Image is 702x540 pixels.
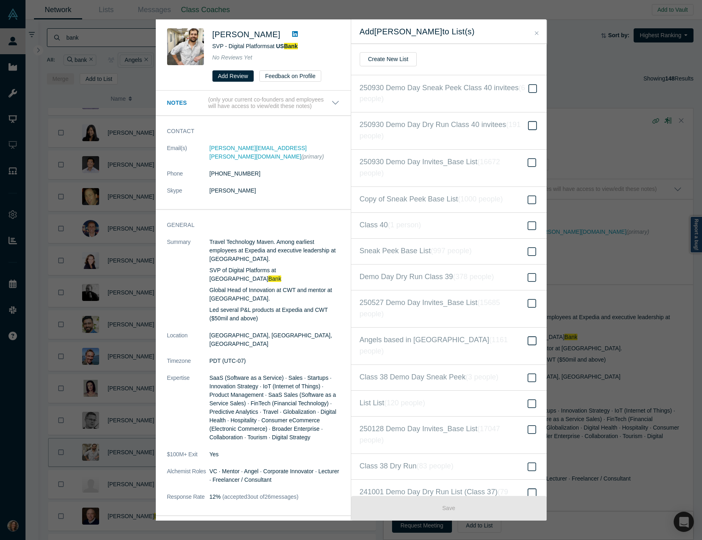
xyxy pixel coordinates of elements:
dd: [PERSON_NAME] [210,186,339,195]
span: Bank [284,43,298,49]
dd: [GEOGRAPHIC_DATA], [GEOGRAPHIC_DATA], [GEOGRAPHIC_DATA] [210,331,339,348]
p: SVP of Digital Platforms at [GEOGRAPHIC_DATA] [210,266,339,283]
i: ( 3 people ) [466,373,498,381]
i: ( 1 person ) [388,221,421,229]
span: US [276,43,284,49]
span: Bank [268,275,281,282]
span: 241001 Demo Day Dry Run List (Class 37) [360,487,526,509]
dt: $100M+ Exit [167,450,210,467]
p: Travel Technology Maven. Among earliest employees at Expedia and executive leadership at [GEOGRAP... [210,238,339,263]
span: (accepted 3 out of 26 messages) [221,493,299,500]
p: Led several P&L products at Expedia and CWT ($50mil and above) [210,306,339,323]
dt: Alchemist Roles [167,467,210,493]
a: [PERSON_NAME] [212,30,280,39]
img: Utpal Kaul's Profile Image [167,28,204,65]
a: USBank [276,43,298,49]
i: ( 83 people ) [417,462,454,470]
span: 12% [210,493,221,500]
button: Create New List [360,52,417,66]
p: (only your current co-founders and employees will have access to view/edit these notes) [208,96,331,110]
span: 250527 Demo Day Invites_Base List [360,297,526,320]
span: 250930 Demo Day Invites_Base List [360,157,526,179]
span: Demo Day Dry Run Class 39 [360,271,494,283]
span: Copy of Sneak Peek Base List [360,194,503,205]
i: ( 997 people ) [431,247,472,255]
span: Class 38 Dry Run [360,461,454,472]
span: SVP - Digital Platforms at [212,43,298,49]
p: Global Head of Innovation at CWT and mentor at [GEOGRAPHIC_DATA]. [210,286,339,303]
a: [PHONE_NUMBER] [210,170,261,177]
span: Sneak Peek Base List [360,246,472,257]
span: SaaS (Software as a Service) · Sales · Startups · Innovation Strategy · IoT (Internet of Things) ... [210,375,337,440]
dt: Summary [167,238,210,331]
dd: Yes [210,450,339,459]
h2: Add [PERSON_NAME] to List(s) [360,27,538,36]
dt: Skype [167,186,210,203]
i: ( 378 people ) [453,273,494,281]
dt: Location [167,331,210,357]
dt: Response Rate [167,493,210,510]
dt: Expertise [167,374,210,450]
span: Angels based in [GEOGRAPHIC_DATA] [360,335,526,357]
i: ( 1000 people ) [458,195,503,203]
button: Close [532,29,541,38]
span: Class 38 Demo Day Sneak Peek [360,372,498,383]
h3: Contact [167,127,328,136]
button: Notes (only your current co-founders and employees will have access to view/edit these notes) [167,96,339,110]
dt: Phone [167,169,210,186]
dt: Email(s) [167,144,210,169]
h3: Notes [167,99,207,107]
button: Save [351,496,547,521]
span: List List [360,398,425,409]
dt: Timezone [167,357,210,374]
button: Add Review [212,70,254,82]
span: Class 40 [360,220,421,231]
span: 250128 Demo Day Invites_Base List [360,424,526,446]
span: (primary) [301,153,324,160]
h3: General [167,221,328,229]
button: Feedback on Profile [259,70,321,82]
a: [PERSON_NAME][EMAIL_ADDRESS][PERSON_NAME][DOMAIN_NAME] [210,145,307,160]
span: No Reviews Yet [212,54,252,61]
dd: PDT (UTC-07) [210,357,339,365]
i: ( 120 people ) [384,399,425,407]
dd: VC · Mentor · Angel · Corporate Innovator · Lecturer · Freelancer / Consultant [210,467,339,484]
span: 250930 Demo Day Sneak Peek Class 40 invitees [360,83,527,105]
span: 250930 Demo Day Dry Run Class 40 invitees [360,119,527,142]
